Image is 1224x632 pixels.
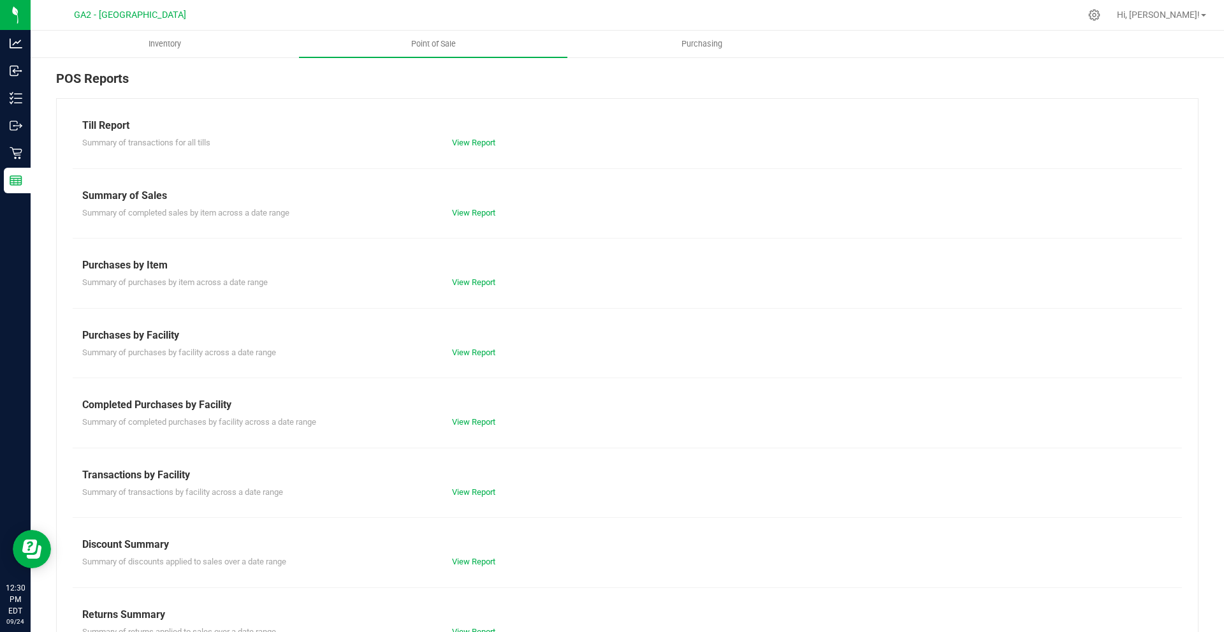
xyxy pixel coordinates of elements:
span: Summary of discounts applied to sales over a date range [82,557,286,566]
a: View Report [452,208,495,217]
inline-svg: Inventory [10,92,22,105]
a: View Report [452,277,495,287]
div: Returns Summary [82,607,1172,622]
div: Transactions by Facility [82,467,1172,483]
inline-svg: Reports [10,174,22,187]
span: Inventory [131,38,198,50]
p: 09/24 [6,617,25,626]
inline-svg: Outbound [10,119,22,132]
a: View Report [452,348,495,357]
div: Summary of Sales [82,188,1172,203]
span: Summary of purchases by facility across a date range [82,348,276,357]
div: Completed Purchases by Facility [82,397,1172,413]
div: POS Reports [56,69,1198,98]
inline-svg: Retail [10,147,22,159]
span: Point of Sale [394,38,473,50]
span: Purchasing [664,38,739,50]
div: Discount Summary [82,537,1172,552]
span: Summary of transactions for all tills [82,138,210,147]
a: View Report [452,417,495,427]
a: Purchasing [567,31,836,57]
a: View Report [452,557,495,566]
iframe: Resource center [13,530,51,568]
span: Summary of completed purchases by facility across a date range [82,417,316,427]
a: View Report [452,138,495,147]
a: Inventory [31,31,299,57]
span: Summary of transactions by facility across a date range [82,487,283,497]
a: View Report [452,487,495,497]
span: Summary of completed sales by item across a date range [82,208,289,217]
div: Purchases by Item [82,258,1172,273]
span: Hi, [PERSON_NAME]! [1117,10,1200,20]
p: 12:30 PM EDT [6,582,25,617]
span: Summary of purchases by item across a date range [82,277,268,287]
inline-svg: Analytics [10,37,22,50]
a: Point of Sale [299,31,567,57]
div: Purchases by Facility [82,328,1172,343]
div: Till Report [82,118,1172,133]
div: Manage settings [1086,9,1102,21]
span: GA2 - [GEOGRAPHIC_DATA] [74,10,186,20]
inline-svg: Inbound [10,64,22,77]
